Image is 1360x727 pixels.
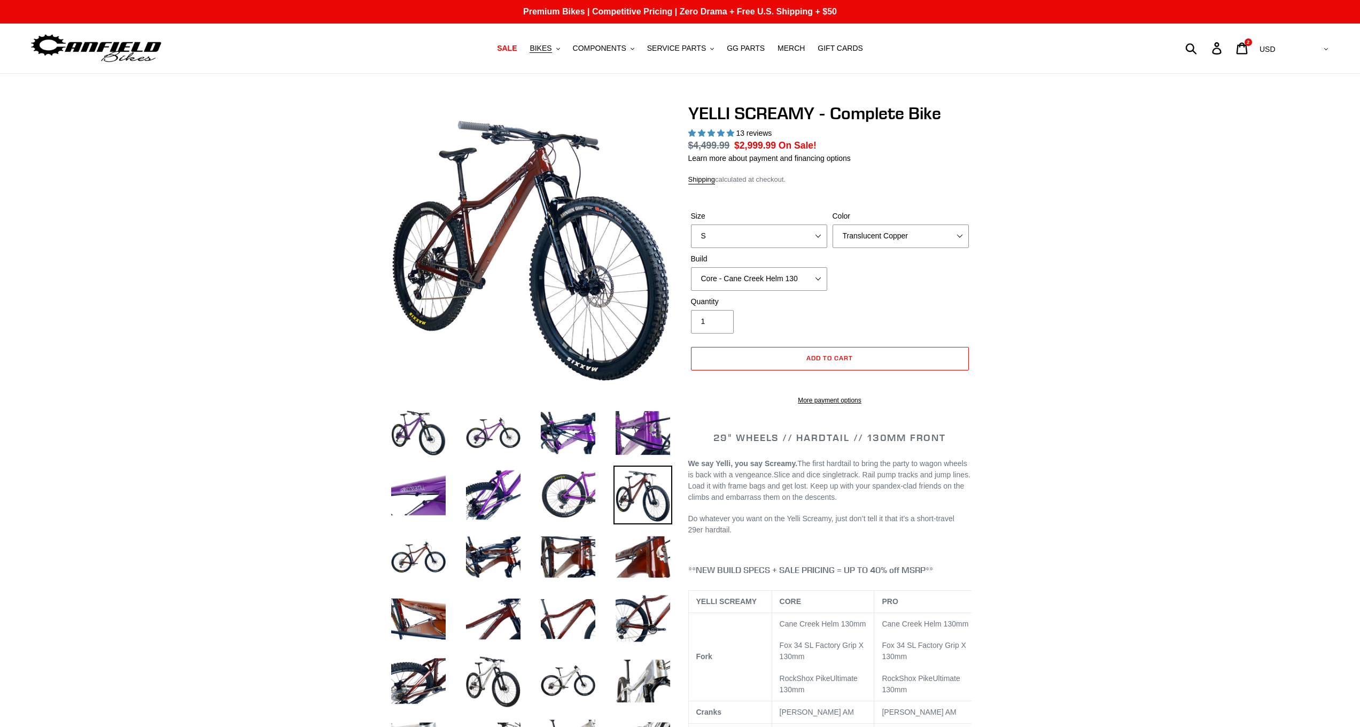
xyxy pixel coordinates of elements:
img: Load image into Gallery viewer, YELLI SCREAMY - Complete Bike [464,466,523,524]
b: Fork [696,652,712,661]
span: Ultimate 130mm [882,674,960,694]
input: Search [1191,36,1218,60]
span: GIFT CARDS [818,44,863,53]
span: MERCH [778,44,805,53]
img: Load image into Gallery viewer, YELLI SCREAMY - Complete Bike [613,652,672,710]
span: 2 [1247,40,1249,45]
img: Load image into Gallery viewer, YELLI SCREAMY - Complete Bike [389,590,448,648]
img: YELLI SCREAMY - Complete Bike [391,105,670,384]
button: COMPONENTS [568,41,640,56]
p: Fox 34 SL Factory Grip X 130mm [780,640,867,662]
img: Load image into Gallery viewer, YELLI SCREAMY - Complete Bike [389,652,448,710]
img: Load image into Gallery viewer, YELLI SCREAMY - Complete Bike [464,590,523,648]
span: 29" WHEELS // HARDTAIL // 130MM FRONT [713,431,946,444]
span: On Sale! [779,138,817,152]
a: 2 [1230,37,1255,60]
b: PRO [882,597,898,606]
a: More payment options [691,396,969,405]
b: YELLI SCREAMY [696,597,757,606]
img: Load image into Gallery viewer, YELLI SCREAMY - Complete Bike [389,404,448,462]
img: Load image into Gallery viewer, YELLI SCREAMY - Complete Bike [613,528,672,586]
p: Cane Creek Helm 130mm [882,618,973,630]
b: Cranks [696,708,721,716]
img: Canfield Bikes [29,32,163,65]
span: The first hardtail to bring the party to wagon wheels is back with a vengeance. [688,459,967,479]
span: GG PARTS [727,44,765,53]
a: GG PARTS [721,41,770,56]
label: Build [691,253,827,265]
label: Color [833,211,969,222]
p: Slice and dice singletrack. Rail pump tracks and jump lines. Load it with frame bags and get lost... [688,458,972,503]
b: We say Yelli, you say Screamy. [688,459,798,468]
p: Fox 34 SL Factory Grip X 130mm [882,640,973,662]
img: Load image into Gallery viewer, YELLI SCREAMY - Complete Bike [613,590,672,648]
h4: **NEW BUILD SPECS + SALE PRICING = UP TO 40% off MSRP** [688,565,972,575]
span: RockShox Pike [780,674,830,683]
img: Load image into Gallery viewer, YELLI SCREAMY - Complete Bike [539,590,597,648]
label: Quantity [691,296,827,307]
span: SERVICE PARTS [647,44,706,53]
span: BIKES [530,44,551,53]
img: Load image into Gallery viewer, YELLI SCREAMY - Complete Bike [464,404,523,462]
button: SERVICE PARTS [642,41,719,56]
img: Load image into Gallery viewer, YELLI SCREAMY - Complete Bike [539,466,597,524]
span: RockShox Pike [882,674,932,683]
span: 5.00 stars [688,129,736,137]
a: Shipping [688,175,716,184]
h1: YELLI SCREAMY - Complete Bike [688,103,972,123]
img: Load image into Gallery viewer, YELLI SCREAMY - Complete Bike [389,528,448,586]
b: CORE [780,597,801,606]
img: Load image into Gallery viewer, YELLI SCREAMY - Complete Bike [539,528,597,586]
a: Learn more about payment and financing options [688,154,851,163]
span: Add to cart [806,354,853,362]
button: Add to cart [691,347,969,370]
span: Do whatever you want on the Yelli Screamy, just don’t tell it that it’s a short-travel 29er hardt... [688,514,954,534]
a: GIFT CARDS [812,41,868,56]
img: Load image into Gallery viewer, YELLI SCREAMY - Complete Bike [539,404,597,462]
span: $2,999.99 [734,140,776,151]
img: Load image into Gallery viewer, YELLI SCREAMY - Complete Bike [613,466,672,524]
s: $4,499.99 [688,140,730,151]
span: COMPONENTS [573,44,626,53]
img: Load image into Gallery viewer, YELLI SCREAMY - Complete Bike [464,528,523,586]
img: Load image into Gallery viewer, YELLI SCREAMY - Complete Bike [539,652,597,710]
img: Load image into Gallery viewer, YELLI SCREAMY - Complete Bike [464,652,523,710]
span: [PERSON_NAME] AM [882,708,956,716]
span: Ultimate 130mm [780,674,858,694]
a: SALE [492,41,522,56]
img: Load image into Gallery viewer, YELLI SCREAMY - Complete Bike [389,466,448,524]
label: Size [691,211,827,222]
a: MERCH [772,41,810,56]
span: SALE [497,44,517,53]
span: 13 reviews [736,129,772,137]
img: Load image into Gallery viewer, YELLI SCREAMY - Complete Bike [613,404,672,462]
p: Cane Creek Helm 130mm [780,618,867,630]
button: BIKES [524,41,565,56]
span: [PERSON_NAME] AM [780,708,854,716]
div: calculated at checkout. [688,174,972,185]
